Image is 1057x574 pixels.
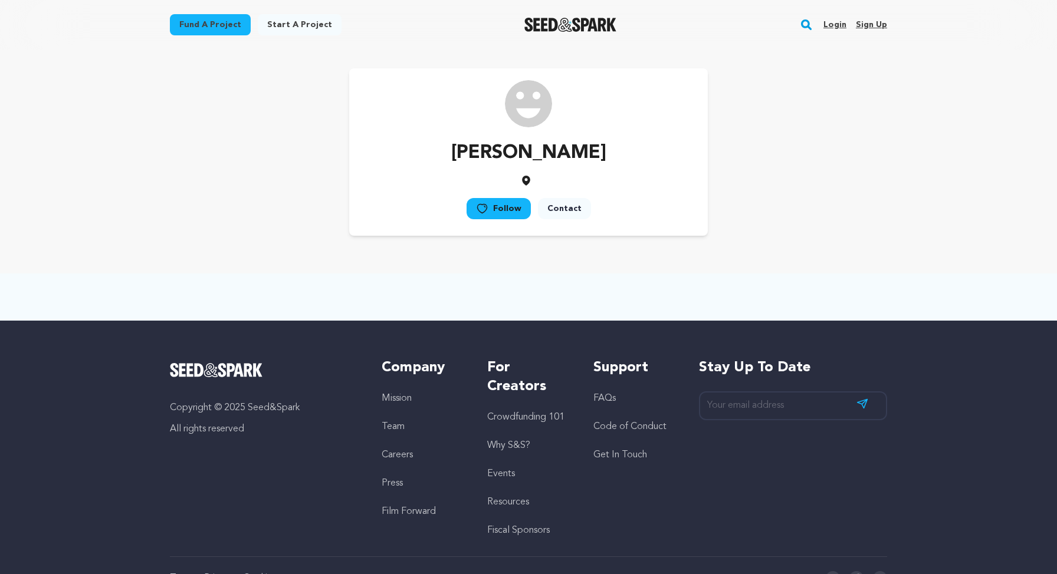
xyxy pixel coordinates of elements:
[593,358,675,377] h5: Support
[487,441,530,450] a: Why S&S?
[487,413,564,422] a: Crowdfunding 101
[856,15,887,34] a: Sign up
[467,198,531,219] a: Follow
[170,363,358,377] a: Seed&Spark Homepage
[524,18,617,32] img: Seed&Spark Logo Dark Mode
[170,14,251,35] a: Fund a project
[593,422,667,431] a: Code of Conduct
[382,422,405,431] a: Team
[505,80,552,127] img: /img/default-images/user/medium/user.png image
[487,358,569,396] h5: For Creators
[170,422,358,436] p: All rights reserved
[451,139,606,167] p: [PERSON_NAME]
[487,526,550,535] a: Fiscal Sponsors
[487,497,529,507] a: Resources
[382,358,464,377] h5: Company
[258,14,342,35] a: Start a project
[538,198,591,219] a: Contact
[382,450,413,460] a: Careers
[593,394,616,403] a: FAQs
[699,391,887,420] input: Your email address
[382,479,403,488] a: Press
[524,18,617,32] a: Seed&Spark Homepage
[382,394,412,403] a: Mission
[170,363,262,377] img: Seed&Spark Logo
[382,507,436,516] a: Film Forward
[487,469,515,479] a: Events
[170,401,358,415] p: Copyright © 2025 Seed&Spark
[823,15,846,34] a: Login
[699,358,887,377] h5: Stay up to date
[593,450,647,460] a: Get In Touch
